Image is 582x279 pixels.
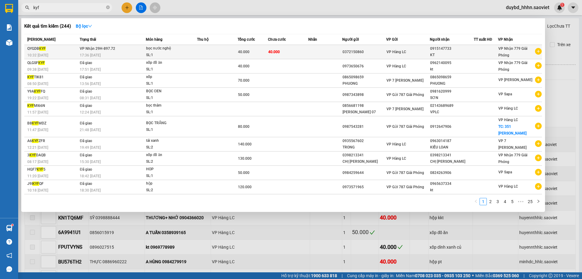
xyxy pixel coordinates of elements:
[80,145,101,150] span: 19:49 [DATE]
[498,124,527,135] span: TC: 351 [PERSON_NAME]
[197,37,209,42] span: Thu hộ
[430,95,473,101] div: SƠN
[80,110,101,114] span: 12:24 [DATE]
[537,199,540,203] span: right
[146,127,192,133] div: SL: 1
[29,153,36,157] span: KYF
[27,60,78,66] div: QLGSF
[386,78,423,83] span: VP 7 [PERSON_NAME]
[343,152,386,158] div: 0398213341
[430,66,473,73] div: kt
[32,182,39,186] span: KYF
[146,80,192,87] div: SL: 1
[27,174,48,178] span: 11:20 [DATE]
[343,170,386,176] div: 0984259644
[386,124,424,129] span: VP Gửi 787 Giải Phóng
[6,253,12,258] span: notification
[498,170,512,174] span: VP Sapa
[498,46,527,57] span: VP Nhận 779 Giải Phóng
[146,74,192,80] div: xốp
[80,61,92,65] span: Đã giao
[80,167,92,172] span: Đã giao
[80,153,92,157] span: Đã giao
[146,158,192,165] div: SL: 2
[27,145,48,150] span: 12:21 [DATE]
[146,45,192,52] div: bọc nước nghệ
[498,92,512,96] span: VP Sapa
[501,198,509,205] li: 4
[480,198,487,205] a: 1
[146,88,192,95] div: BỌC ĐEN
[430,181,473,187] div: 0965637334
[80,139,92,143] span: Đã giao
[27,160,48,164] span: 08:17 [DATE]
[27,103,78,109] div: MI66N
[494,198,501,205] a: 3
[498,37,513,42] span: VP Nhận
[38,61,45,65] span: KYF
[238,50,249,54] span: 40.000
[430,46,473,52] div: 0915147733
[27,104,34,108] span: KYF
[509,198,516,205] a: 5
[80,160,101,164] span: 15:30 [DATE]
[27,166,78,173] div: HGF7 5
[106,5,110,9] span: close-circle
[6,239,12,245] span: question-circle
[6,39,12,46] img: warehouse-icon
[430,124,473,130] div: 0912647906
[80,46,115,51] span: VP Nhận 29H-897.72
[238,156,252,161] span: 130.000
[238,64,249,68] span: 40.000
[386,64,406,68] span: VP Hàng LC
[146,166,192,173] div: HOP
[27,96,48,100] span: 19:22 [DATE]
[526,198,534,205] a: 25
[146,152,192,158] div: xốp đồ ăn
[146,66,192,73] div: SL: 1
[238,78,249,83] span: 70.000
[343,158,386,165] div: CHỊ [PERSON_NAME]
[430,60,473,66] div: 0962140095
[386,93,424,97] span: VP Gửi 787 Giải Phóng
[39,46,46,51] span: KYF
[33,4,105,11] input: Tìm tên, số ĐT hoặc mã đơn
[146,180,192,187] div: hộp
[146,37,162,42] span: Món hàng
[498,153,527,164] span: VP Nhận 779 Giải Phóng
[343,92,386,98] div: 0987343898
[146,109,192,116] div: SL: 1
[80,182,92,186] span: Đã giao
[535,123,542,129] span: plus-circle
[535,198,542,205] button: right
[498,78,532,82] span: VP [PERSON_NAME]
[71,21,97,31] button: Bộ lọcdown
[146,138,192,144] div: tải xanh
[80,67,101,72] span: 17:51 [DATE]
[27,110,48,114] span: 11:57 [DATE]
[535,105,542,112] span: plus-circle
[430,103,473,109] div: 02143689689
[498,139,527,150] span: VP 7 [PERSON_NAME]
[472,198,480,205] li: Previous Page
[535,169,542,175] span: plus-circle
[487,198,494,205] a: 2
[343,144,386,151] div: TRONG
[27,120,78,127] div: B8 MDZ
[146,173,192,179] div: SL: 1
[6,225,12,231] img: warehouse-icon
[146,187,192,194] div: SL: 2
[430,158,473,165] div: CHỊ [PERSON_NAME]
[27,188,48,192] span: 10:18 [DATE]
[32,139,38,143] span: KYF
[430,52,473,58] div: KT
[27,152,78,158] div: 3 DAQB
[238,185,252,189] span: 120.000
[238,93,249,97] span: 50.000
[25,5,29,10] span: search
[386,107,423,111] span: VP 7 [PERSON_NAME]
[343,124,386,130] div: 0987543281
[27,181,78,187] div: J9I QF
